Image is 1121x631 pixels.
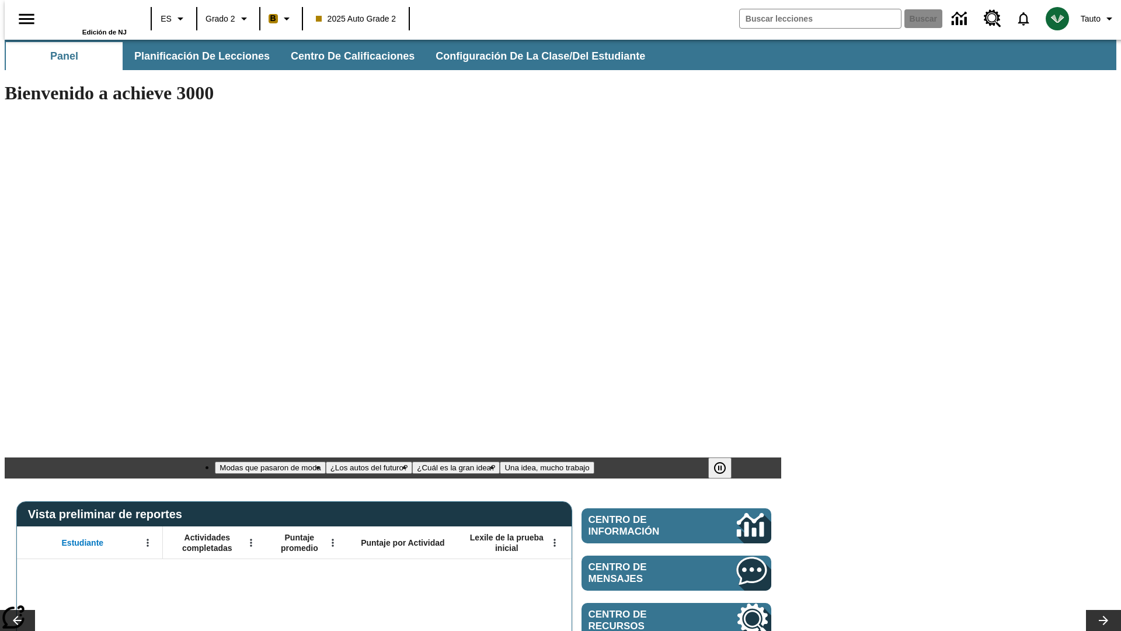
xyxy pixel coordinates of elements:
[51,4,127,36] div: Portada
[5,82,781,104] h1: Bienvenido a achieve 3000
[426,42,655,70] button: Configuración de la clase/del estudiante
[708,457,732,479] button: Pausar
[1081,13,1101,25] span: Tauto
[134,50,270,63] span: Planificación de lecciones
[1086,610,1121,631] button: Carrusel de lecciones, seguir
[582,556,771,591] a: Centro de mensajes
[82,29,127,36] span: Edición de NJ
[6,42,123,70] button: Panel
[155,8,193,29] button: Lenguaje: ES, Selecciona un idioma
[5,40,1116,70] div: Subbarra de navegación
[324,534,342,552] button: Abrir menú
[361,538,444,548] span: Puntaje por Actividad
[316,13,396,25] span: 2025 Auto Grade 2
[740,9,901,28] input: Buscar campo
[436,50,645,63] span: Configuración de la clase/del estudiante
[500,462,594,474] button: Diapositiva 4 Una idea, mucho trabajo
[161,13,172,25] span: ES
[62,538,104,548] span: Estudiante
[1046,7,1069,30] img: avatar image
[169,532,246,553] span: Actividades completadas
[412,462,500,474] button: Diapositiva 3 ¿Cuál es la gran idea?
[977,3,1008,34] a: Centro de recursos, Se abrirá en una pestaña nueva.
[139,534,156,552] button: Abrir menú
[589,514,698,538] span: Centro de información
[1076,8,1121,29] button: Perfil/Configuración
[9,2,44,36] button: Abrir el menú lateral
[281,42,424,70] button: Centro de calificaciones
[28,508,188,521] span: Vista preliminar de reportes
[242,534,260,552] button: Abrir menú
[201,8,256,29] button: Grado: Grado 2, Elige un grado
[546,534,563,552] button: Abrir menú
[264,8,298,29] button: Boost El color de la clase es anaranjado claro. Cambiar el color de la clase.
[206,13,235,25] span: Grado 2
[589,561,702,585] span: Centro de mensajes
[51,5,127,29] a: Portada
[291,50,415,63] span: Centro de calificaciones
[1008,4,1039,34] a: Notificaciones
[582,508,771,543] a: Centro de información
[50,50,78,63] span: Panel
[945,3,977,35] a: Centro de información
[464,532,549,553] span: Lexile de la prueba inicial
[708,457,743,479] div: Pausar
[125,42,279,70] button: Planificación de lecciones
[1039,4,1076,34] button: Escoja un nuevo avatar
[5,42,656,70] div: Subbarra de navegación
[270,11,276,26] span: B
[271,532,328,553] span: Puntaje promedio
[215,462,325,474] button: Diapositiva 1 Modas que pasaron de moda
[326,462,413,474] button: Diapositiva 2 ¿Los autos del futuro?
